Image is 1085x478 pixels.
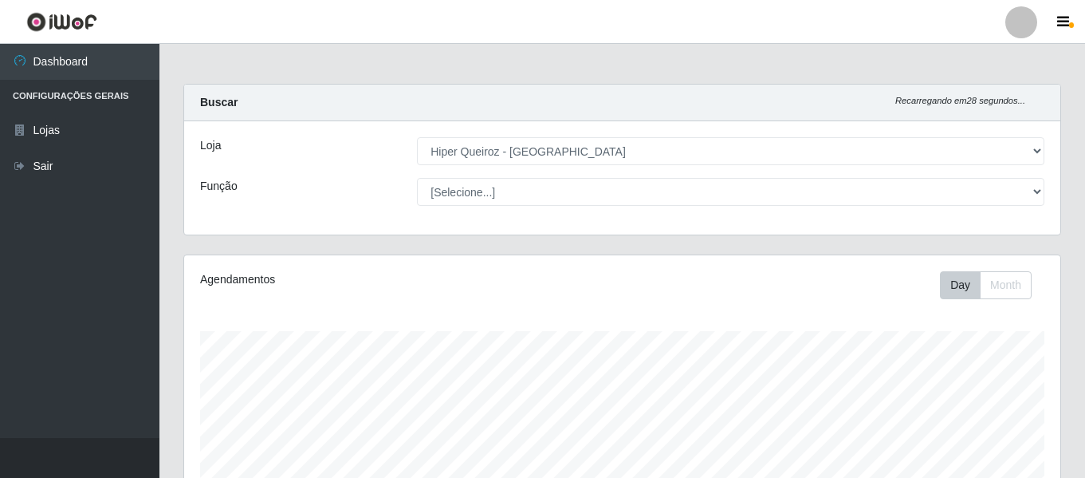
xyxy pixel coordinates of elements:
[200,137,221,154] label: Loja
[200,271,538,288] div: Agendamentos
[940,271,1044,299] div: Toolbar with button groups
[895,96,1025,105] i: Recarregando em 28 segundos...
[200,96,238,109] strong: Buscar
[940,271,1032,299] div: First group
[26,12,97,32] img: CoreUI Logo
[200,178,238,195] label: Função
[940,271,981,299] button: Day
[980,271,1032,299] button: Month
